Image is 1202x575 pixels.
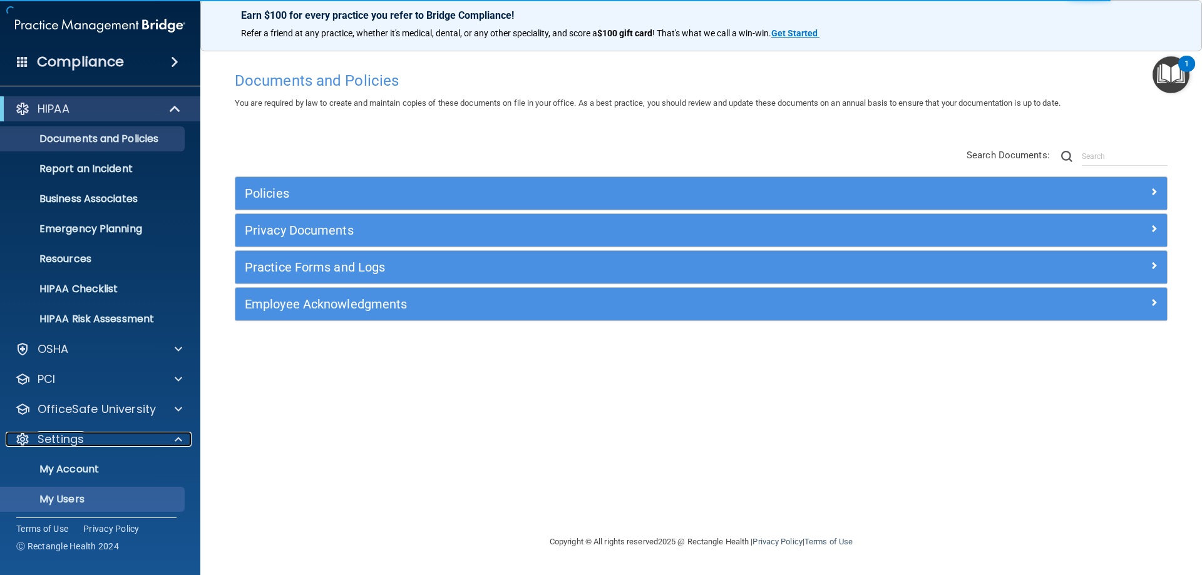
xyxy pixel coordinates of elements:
[1082,147,1168,166] input: Search
[8,193,179,205] p: Business Associates
[245,223,925,237] h5: Privacy Documents
[245,186,925,200] h5: Policies
[8,313,179,325] p: HIPAA Risk Assessment
[245,257,1158,277] a: Practice Forms and Logs
[241,28,597,38] span: Refer a friend at any practice, whether it's medical, dental, or any other speciality, and score a
[8,283,179,295] p: HIPAA Checklist
[771,28,818,38] strong: Get Started
[38,342,69,357] p: OSHA
[245,220,1158,240] a: Privacy Documents
[753,537,802,546] a: Privacy Policy
[15,432,182,447] a: Settings
[8,253,179,265] p: Resources
[15,372,182,387] a: PCI
[15,402,182,417] a: OfficeSafe University
[15,342,182,357] a: OSHA
[38,402,156,417] p: OfficeSafe University
[967,150,1050,161] span: Search Documents:
[771,28,819,38] a: Get Started
[8,493,179,506] p: My Users
[597,28,652,38] strong: $100 gift card
[15,101,182,116] a: HIPAA
[38,101,69,116] p: HIPAA
[1153,56,1189,93] button: Open Resource Center, 1 new notification
[245,183,1158,203] a: Policies
[8,163,179,175] p: Report an Incident
[245,297,925,311] h5: Employee Acknowledgments
[8,133,179,145] p: Documents and Policies
[245,294,1158,314] a: Employee Acknowledgments
[38,432,84,447] p: Settings
[15,13,185,38] img: PMB logo
[8,463,179,476] p: My Account
[38,372,55,387] p: PCI
[8,223,179,235] p: Emergency Planning
[245,260,925,274] h5: Practice Forms and Logs
[1184,64,1189,80] div: 1
[1061,151,1072,162] img: ic-search.3b580494.png
[83,522,140,535] a: Privacy Policy
[804,537,853,546] a: Terms of Use
[37,53,124,71] h4: Compliance
[652,28,771,38] span: ! That's what we call a win-win.
[235,73,1168,89] h4: Documents and Policies
[241,9,1161,21] p: Earn $100 for every practice you refer to Bridge Compliance!
[235,98,1061,108] span: You are required by law to create and maintain copies of these documents on file in your office. ...
[16,522,68,535] a: Terms of Use
[473,522,930,562] div: Copyright © All rights reserved 2025 @ Rectangle Health | |
[16,540,119,552] span: Ⓒ Rectangle Health 2024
